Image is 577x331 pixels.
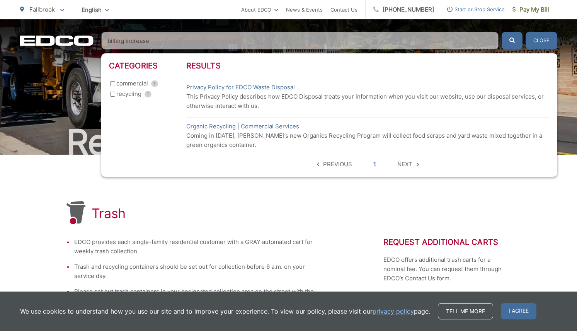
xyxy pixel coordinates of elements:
h3: Categories [109,61,186,70]
h2: Request Additional Carts [383,237,511,247]
span: English [76,3,115,17]
a: Contact Us [330,5,357,14]
span: commercial [116,79,148,88]
a: privacy policy [373,307,414,316]
li: Please set out trash containers in your designated collection area on the street with the wheels ... [74,287,322,315]
h3: Results [186,61,550,70]
h2: Residential Services [20,123,557,162]
li: Trash and recycling containers should be set out for collection before 6 a.m. on your service day. [74,262,322,281]
span: 1 [151,80,158,87]
a: Privacy Policy for EDCO Waste Disposal [186,83,295,92]
a: EDCD logo. Return to the homepage. [20,35,94,46]
a: 1 [373,160,376,169]
p: This Privacy Policy describes how EDCO Disposal treats your information when you visit our websit... [186,92,550,111]
a: Tell me more [438,303,493,319]
span: I agree [501,303,536,319]
p: Coming in [DATE], [PERSON_NAME]’s new Organics Recycling Program will collect food scraps and yar... [186,131,550,150]
a: Organic Recycling | Commercial Services [186,122,299,131]
span: Previous [323,160,352,169]
p: EDCO offers additional trash carts for a nominal fee. You can request them through EDCO’s Contact... [383,255,511,283]
span: Fallbrook [29,6,55,13]
button: Submit the search query. [502,32,523,49]
input: commercial 1 [110,81,115,86]
a: About EDCO [241,5,278,14]
li: EDCO provides each single-family residential customer with a GRAY automated cart for weekly trash... [74,237,322,256]
input: recycling 1 [110,92,115,97]
h1: Trash [92,206,126,221]
a: News & Events [286,5,323,14]
span: 1 [145,91,151,97]
input: Search [101,32,499,49]
span: Pay My Bill [512,5,549,14]
span: Next [397,160,413,169]
span: recycling [116,89,141,99]
p: We use cookies to understand how you use our site and to improve your experience. To view our pol... [20,307,430,316]
button: Close [526,32,557,49]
